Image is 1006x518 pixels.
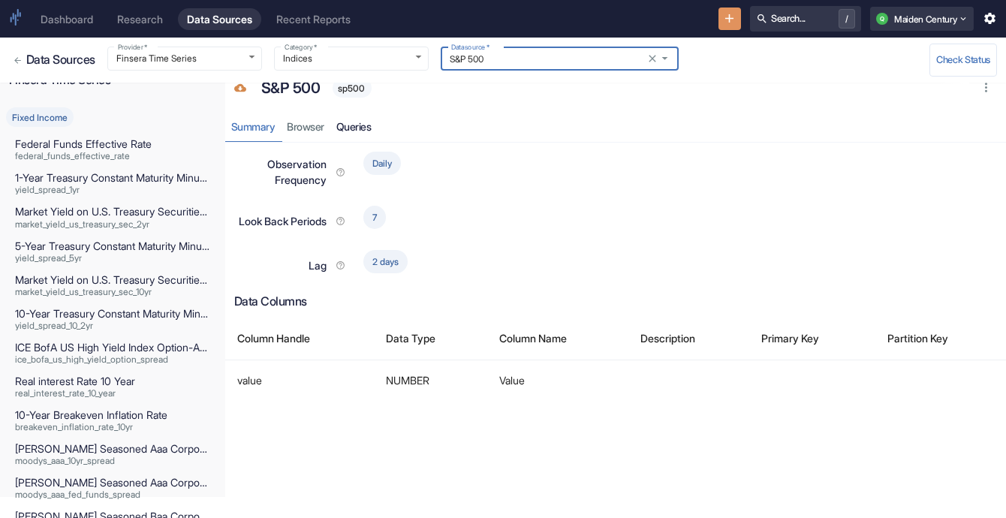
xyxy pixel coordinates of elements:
a: Browser [282,111,331,142]
label: Provider [118,42,148,52]
div: Dashboard [41,13,93,26]
button: Check Status [929,44,997,77]
p: 1-Year Treasury Constant Maturity Minus Federal Funds Rate [15,170,210,185]
button: Search.../ [750,6,861,32]
div: Q [876,13,888,25]
p: Real interest Rate 10 Year [15,373,210,389]
div: Indices [274,47,429,71]
span: Data Source [234,82,246,97]
a: [PERSON_NAME] Seasoned Aaa Corporate Bond Yield Relative to Yield on 10-Year Treasury Constant Ma... [3,438,222,468]
span: market_yield_us_treasury_sec_10yr [15,288,210,297]
span: yield_spread_5yr [15,254,210,263]
div: Summary [231,120,276,134]
a: Data Sources [178,8,261,30]
a: Recent Reports [267,8,360,30]
p: Look Back Periods [239,213,327,229]
a: Dashboard [32,8,102,30]
p: Observation Frequency [234,156,327,188]
a: 5-Year Treasury Constant Maturity Minus Federal Funds Rateyield_spread_5yr [3,235,222,266]
p: Market Yield on U.S. Treasury Securities at 2-Year Constant Maturity, Quoted on an Investment Basis [15,203,210,219]
td: value [225,360,374,401]
span: yield_spread_1yr [15,185,210,194]
label: Datasource [451,42,490,52]
button: Clear [648,50,658,68]
p: 5-Year Treasury Constant Maturity Minus Federal Funds Rate [15,238,210,254]
div: Recent Reports [276,13,351,26]
a: 1-Year Treasury Constant Maturity Minus Federal Funds Rateyield_spread_1yr [3,167,222,197]
p: Federal Funds Effective Rate [15,136,210,152]
span: Fixed Income [6,112,74,123]
span: real_interest_rate_10_year [15,389,210,398]
a: Queries [330,111,378,142]
th: Data Type [374,318,487,360]
label: Category [285,42,318,52]
td: Value [487,360,628,401]
th: Column Handle [225,318,374,360]
a: Real interest Rate 10 Yearreal_interest_rate_10_year [3,370,222,401]
a: Market Yield on U.S. Treasury Securities at 2-Year Constant Maturity, Quoted on an Investment Bas... [3,200,222,231]
span: moodys_aaa_fed_funds_spread [15,490,210,499]
a: Research [108,8,172,30]
div: Finsera Time Series [107,47,262,71]
p: [PERSON_NAME] Seasoned Aaa Corporate Bond Yield Relative to Yield on 10-Year Treasury Constant Ma... [15,441,210,456]
p: Market Yield on U.S. Treasury Securities at 10-Year Constant Maturity, Quoted on an Investment Basis [15,272,210,288]
th: Primary Key [749,318,875,360]
button: Back to Datasets [9,52,26,69]
span: yield_spread_10_2yr [15,321,210,330]
p: S&P 500 [261,77,321,99]
a: Back to Datasets [9,51,26,68]
p: 10-Year Breakeven Inflation Rate [15,407,210,423]
a: Market Yield on U.S. Treasury Securities at 10-Year Constant Maturity, Quoted on an Investment Ba... [3,269,222,300]
h6: Data Sources [26,53,95,67]
a: [PERSON_NAME] Seasoned Aaa Corporate Bond Minus Federal Funds Ratemoodys_aaa_fed_funds_spread [3,471,222,502]
td: NUMBER [374,360,487,401]
div: Data Sources [187,13,252,26]
div: Research [117,13,163,26]
table: simple table [225,318,1006,400]
th: Description [628,318,750,360]
span: market_yield_us_treasury_sec_2yr [15,220,210,229]
th: Partition Key [875,318,1006,360]
span: moodys_aaa_10yr_spread [15,456,210,465]
a: 10-Year Breakeven Inflation Ratebreakeven_inflation_rate_10yr [3,404,222,435]
p: ICE BofA US High Yield Index Option-Adjusted Spread [15,339,210,355]
th: Column Name [487,318,628,360]
span: 2 days [363,256,408,267]
span: breakeven_inflation_rate_10yr [15,423,210,432]
p: [PERSON_NAME] Seasoned Aaa Corporate Bond Minus Federal Funds Rate [15,474,210,490]
p: Lag [309,257,327,273]
a: 10-Year Treasury Constant Maturity Minus 2-Year Treasury Constant Maturityyield_spread_10_2yr [3,303,222,333]
button: Open [656,50,673,67]
a: ICE BofA US High Yield Index Option-Adjusted Spreadice_bofa_us_high_yield_option_spread [3,336,222,367]
span: federal_funds_effective_rate [15,152,210,161]
span: sp500 [333,83,372,94]
h6: Data Columns [234,294,997,309]
div: resource tabs [225,111,1006,142]
span: 7 [363,212,386,223]
button: New Resource [718,8,742,31]
a: Federal Funds Effective Ratefederal_funds_effective_rate [3,133,222,164]
span: ice_bofa_us_high_yield_option_spread [15,355,210,364]
button: QMaiden Century [870,7,974,31]
span: Daily [363,158,401,169]
p: 10-Year Treasury Constant Maturity Minus 2-Year Treasury Constant Maturity [15,306,210,321]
